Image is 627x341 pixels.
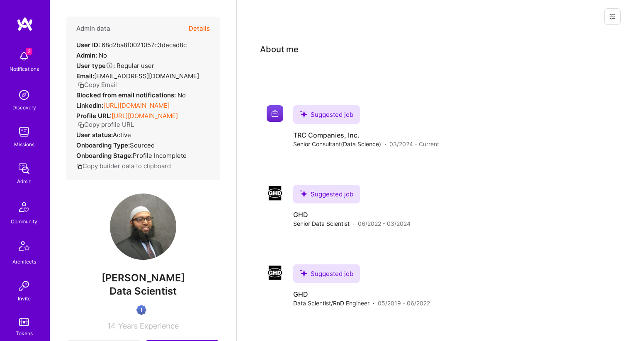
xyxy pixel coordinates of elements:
span: Data Scientist [109,285,177,297]
div: 68d2ba8f0021057c3decad8c [76,41,187,49]
span: Years Experience [118,322,179,330]
span: Senior Data Scientist [293,219,350,228]
strong: User ID: [76,41,100,49]
img: tokens [19,318,29,326]
i: icon SuggestedTeams [300,190,307,197]
strong: Profile URL: [76,112,112,120]
span: [PERSON_NAME] [66,272,220,284]
div: Discovery [12,103,36,112]
a: [URL][DOMAIN_NAME] [112,112,178,120]
img: Company logo [267,264,283,281]
img: Architects [14,237,34,257]
h4: Admin data [76,25,110,32]
span: · [373,299,374,307]
img: Invite [16,278,32,294]
button: Copy builder data to clipboard [76,162,171,170]
span: 2 [26,48,32,55]
span: Senior Consultant(Data Science) [293,140,381,148]
strong: User type : [76,62,115,70]
div: Invite [18,294,31,303]
strong: Onboarding Type: [76,141,130,149]
span: sourced [130,141,155,149]
div: Tokens [16,329,33,338]
div: Suggested job [293,185,360,203]
i: icon Copy [78,82,84,88]
button: Copy Email [78,80,117,89]
div: Admin [17,177,32,186]
i: icon SuggestedTeams [300,269,307,277]
span: · [353,219,355,228]
i: icon SuggestedTeams [300,110,307,118]
span: 14 [107,322,116,330]
div: Architects [12,257,36,266]
span: Profile Incomplete [133,152,187,160]
div: About me [260,43,299,56]
h4: TRC Companies, Inc. [293,131,439,140]
h4: GHD [293,290,430,299]
div: Suggested job [293,264,360,283]
img: logo [17,17,33,31]
span: 03/2024 - Current [389,140,439,148]
span: [EMAIL_ADDRESS][DOMAIN_NAME] [94,72,199,80]
img: Company logo [267,185,283,201]
span: Active [113,131,131,139]
img: admin teamwork [16,160,32,177]
span: 05/2019 - 06/2022 [378,299,430,307]
span: Data Scientist/RnD Engineer [293,299,369,307]
img: User Avatar [110,193,176,260]
i: icon Copy [76,163,83,169]
img: teamwork [16,123,32,140]
div: Suggested job [293,105,360,124]
strong: Admin: [76,51,97,59]
i: icon Copy [78,122,84,128]
div: Regular user [76,61,154,70]
i: Help [106,62,113,69]
img: High Potential User [136,305,146,315]
strong: Email: [76,72,94,80]
img: bell [16,48,32,65]
div: Notifications [10,65,39,73]
img: discovery [16,87,32,103]
div: No [76,91,186,99]
div: Community [11,217,37,226]
span: · [384,140,386,148]
strong: Onboarding Stage: [76,152,133,160]
div: Missions [14,140,34,149]
a: [URL][DOMAIN_NAME] [103,102,170,109]
strong: User status: [76,131,113,139]
h4: GHD [293,210,411,219]
img: Company logo [267,105,283,122]
button: Details [189,17,210,41]
span: 06/2022 - 03/2024 [358,219,411,228]
button: Copy profile URL [78,120,134,129]
strong: LinkedIn: [76,102,103,109]
img: Community [14,197,34,217]
div: No [76,51,107,60]
strong: Blocked from email notifications: [76,91,177,99]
